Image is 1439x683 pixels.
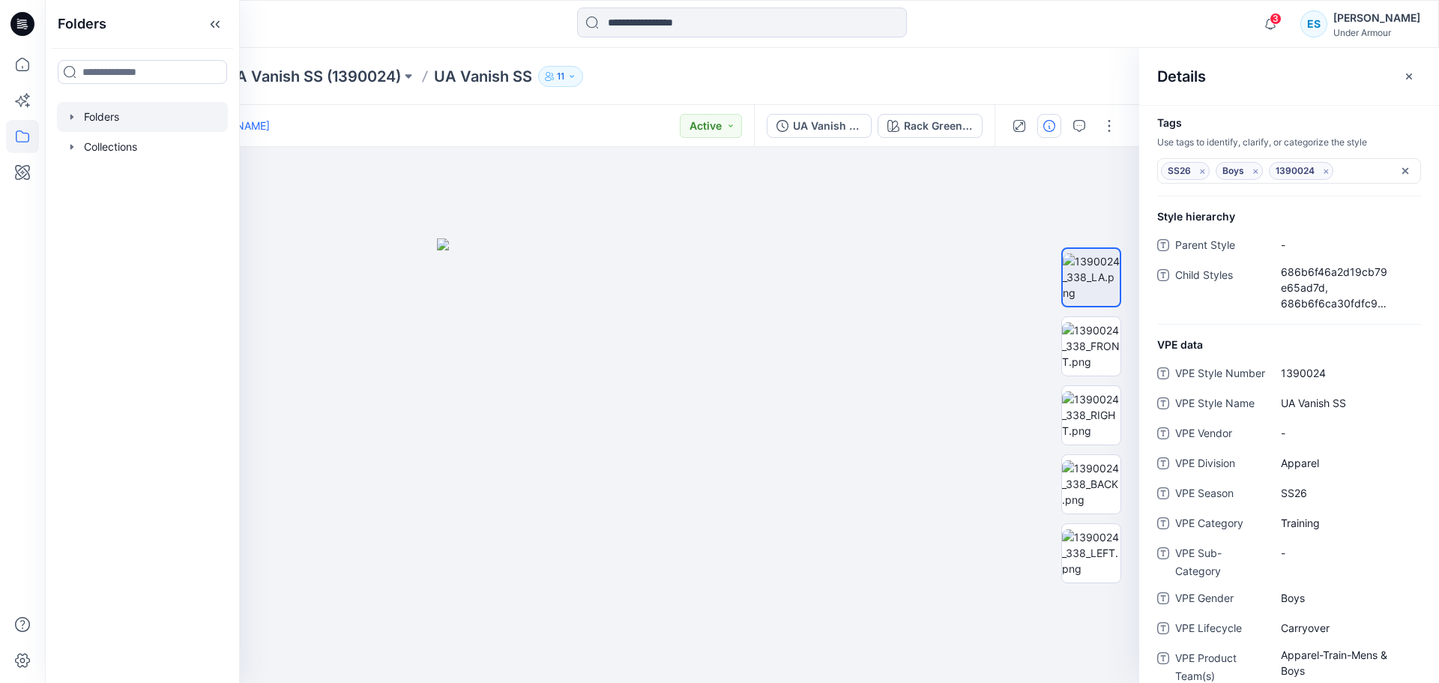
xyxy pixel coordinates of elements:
span: SS26 [1281,485,1411,501]
span: VPE Lifecycle [1175,619,1265,640]
span: 686b6f46a2d19cb79e65ad7d, 686b6f6ca30fdfc94965adba [1281,264,1411,311]
svg: Remove tag [1320,165,1333,178]
img: 1390024_338_BACK.png [1062,460,1120,508]
svg: Remove tag [1249,165,1262,178]
span: Child Styles [1175,266,1265,312]
span: VPE Gender [1175,589,1265,610]
span: Carryover [1281,620,1411,636]
img: 1390024_338_FRONT.png [1062,322,1120,370]
span: VPE Sub-Category [1175,544,1265,580]
p: 11 [557,68,564,85]
span: Parent Style [1175,236,1265,257]
span: 1390024 [1281,365,1411,381]
div: Remove tag [1246,161,1265,180]
img: 1390024_338_LA.png [1063,253,1120,301]
div: ES [1300,10,1327,37]
button: UA Vanish SS [767,114,872,138]
span: - [1281,237,1411,253]
div: Rack Green / / Rack Green [904,118,973,134]
div: [PERSON_NAME] [1333,9,1420,27]
a: UA Vanish SS (1390024) [225,66,401,87]
span: VPE Division [1175,454,1265,475]
span: VPE Season [1175,484,1265,505]
img: 1390024_338_LEFT.png [1062,529,1120,577]
span: Style hierarchy [1157,208,1235,224]
div: Remove tag [1193,161,1212,180]
span: VPE Style Number [1175,364,1265,385]
h4: Tags [1139,117,1439,130]
p: Use tags to identify, clarify, or categorize the style [1139,136,1439,149]
span: Apparel-Train-Mens & Boys [1281,647,1411,679]
span: VPE Style Name [1175,394,1265,415]
div: UA Vanish SS [793,118,862,134]
span: Training [1281,515,1411,531]
span: VPE Category [1175,514,1265,535]
span: VPE data [1157,337,1203,352]
h2: Details [1157,67,1206,85]
button: Rack Green / / Rack Green [878,114,983,138]
span: UA Vanish SS [1281,395,1411,411]
button: Details [1037,114,1061,138]
span: 3 [1270,13,1282,25]
span: 1390024 [1276,162,1327,180]
span: Boys [1222,162,1256,180]
img: 1390024_338_RIGHT.png [1062,391,1120,439]
span: - [1281,425,1411,441]
svg: Remove tag [1196,165,1209,178]
p: UA Vanish SS [434,66,532,87]
span: Boys [1281,590,1411,606]
span: SS26 [1168,162,1203,180]
div: Remove tag [1317,161,1336,180]
span: - [1281,545,1411,561]
span: VPE Vendor [1175,424,1265,445]
span: Apparel [1281,455,1411,471]
button: 11 [538,66,583,87]
div: Remove all tags [1399,165,1411,177]
div: Under Armour [1333,27,1420,38]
